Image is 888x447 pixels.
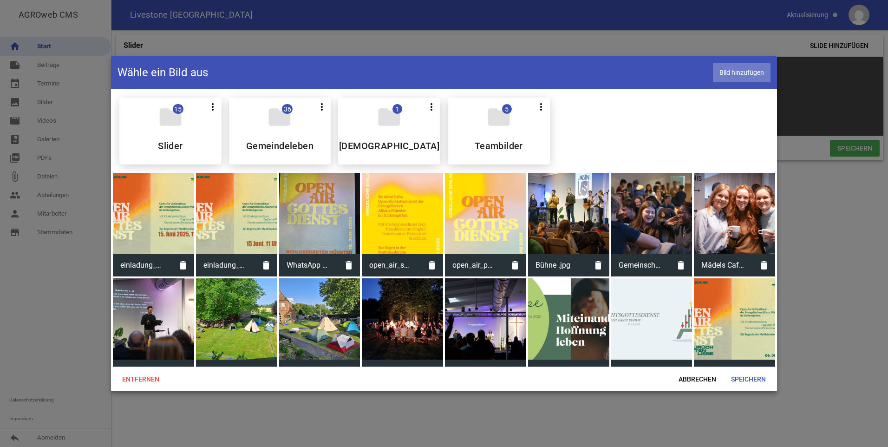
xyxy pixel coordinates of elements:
i: folder [376,104,402,130]
i: delete [670,360,692,382]
i: folder [157,104,183,130]
i: delete [504,254,526,276]
i: delete [338,360,360,382]
i: delete [421,254,443,276]
i: delete [753,254,775,276]
i: delete [421,360,443,382]
span: 20230624_110508 (002).jpg [196,359,255,383]
span: 20230623_230105 (002).jpg [362,359,421,383]
span: Banner_AGW25_900x400px.jpg [528,359,587,383]
i: delete [172,254,194,276]
i: delete [172,360,194,382]
span: Mädels Cafe.jpg [694,253,753,277]
span: Prediger.jpg [113,359,172,383]
div: Teambilder [448,98,550,164]
span: Speichern [724,371,773,388]
button: more_vert [204,98,222,114]
i: delete [587,360,609,382]
h5: Slider [158,141,183,151]
button: more_vert [423,98,440,114]
span: 20230623_193704 (002).jpg [279,359,338,383]
span: Bild hinzufügen [713,63,770,82]
h4: Wähle ein Bild aus [118,65,208,80]
span: Bild Gottesdienst .jpg [445,359,504,383]
span: Entfernen [115,371,167,388]
h5: Teambilder [475,141,523,151]
span: open_air_social-media-stories-page-2.jpg [362,253,421,277]
i: delete [255,360,277,382]
i: delete [338,254,360,276]
i: delete [670,254,692,276]
span: einladung_open_air_web 25.JPG [196,253,255,277]
span: Gemeinschaft Jugend.jpg [611,253,670,277]
h5: Gemeindeleben [246,141,313,151]
i: folder [267,104,293,130]
i: delete [504,360,526,382]
span: Heiligabend slide 24.PNG [611,359,670,383]
span: 36 [282,104,293,114]
span: Bühne .jpg [528,253,587,277]
span: 1 [392,104,402,114]
span: open_air_post-social-media-post.jpg [445,253,504,277]
i: folder [486,104,512,130]
span: WhatsApp Bild 2025-06-12 um 08.17.57_7cbbb56e.jpg [279,253,338,277]
div: Slider [119,98,222,164]
i: delete [587,254,609,276]
div: Predigten [338,98,440,164]
i: more_vert [207,101,218,112]
button: more_vert [313,98,331,114]
div: Gemeindeleben [229,98,331,164]
span: einladung_open_air_web 25 neu.JPG [113,253,172,277]
i: delete [255,254,277,276]
h5: [DEMOGRAPHIC_DATA] [339,141,439,151]
span: 15 [173,104,183,114]
span: 5 [502,104,512,114]
span: Abbrechen [671,371,724,388]
i: more_vert [426,101,437,112]
i: more_vert [316,101,327,112]
button: more_vert [532,98,550,114]
i: more_vert [535,101,547,112]
span: einladung_open_air_web (002).jpg [694,359,753,383]
i: delete [753,360,775,382]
